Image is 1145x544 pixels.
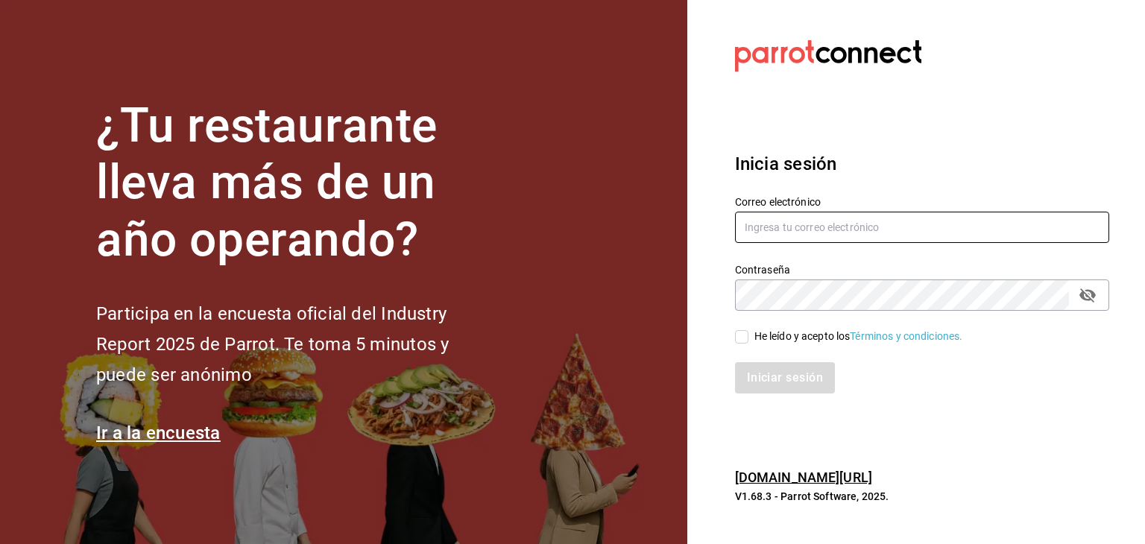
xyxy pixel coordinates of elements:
[850,330,962,342] a: Términos y condiciones.
[735,212,1109,243] input: Ingresa tu correo electrónico
[735,489,1109,504] p: V1.68.3 - Parrot Software, 2025.
[735,151,1109,177] h3: Inicia sesión
[96,423,221,443] a: Ir a la encuesta
[754,329,963,344] div: He leído y acepto los
[96,98,499,269] h1: ¿Tu restaurante lleva más de un año operando?
[735,264,1109,274] label: Contraseña
[1075,282,1100,308] button: passwordField
[96,299,499,390] h2: Participa en la encuesta oficial del Industry Report 2025 de Parrot. Te toma 5 minutos y puede se...
[735,196,1109,206] label: Correo electrónico
[735,469,872,485] a: [DOMAIN_NAME][URL]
